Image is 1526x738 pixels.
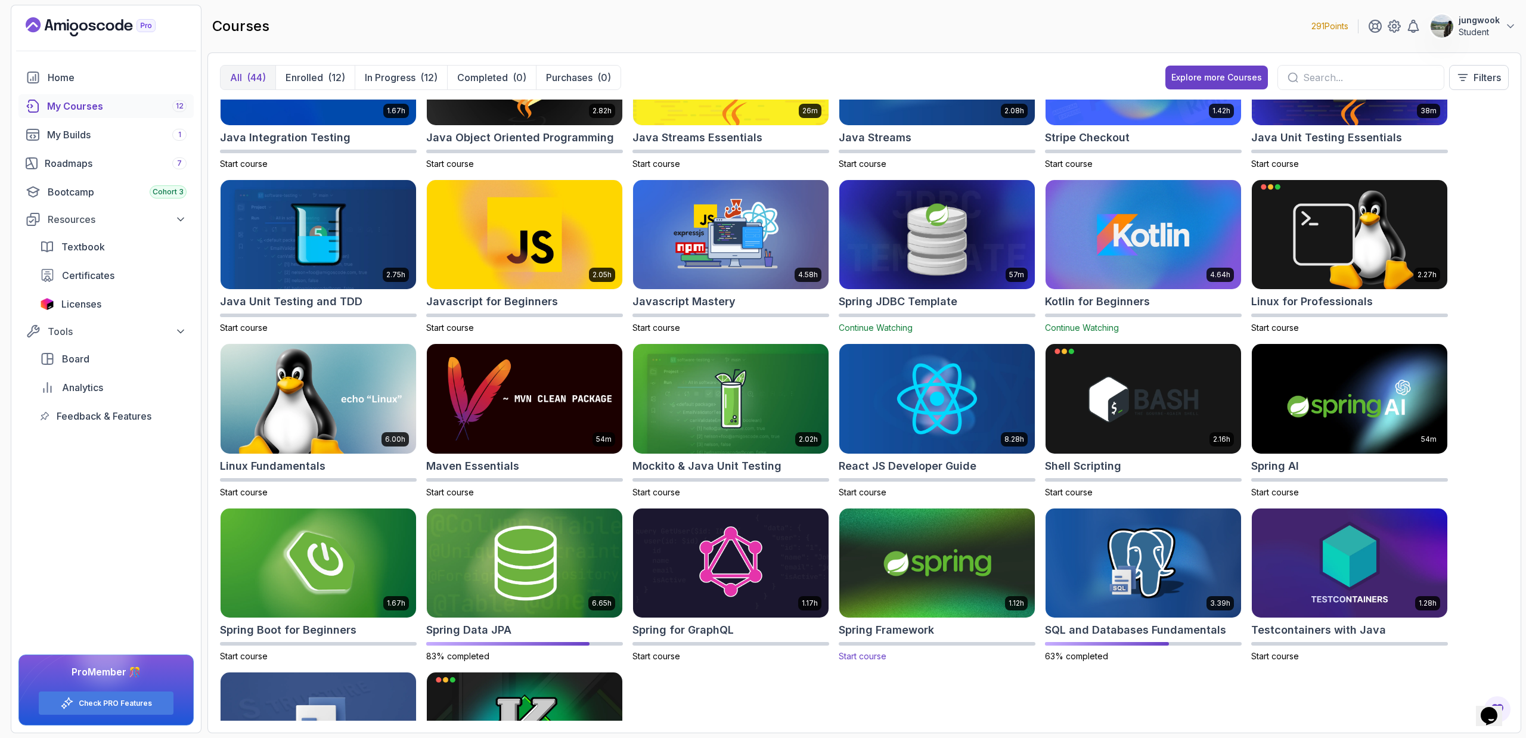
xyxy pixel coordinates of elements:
[835,506,1040,621] img: Spring Framework card
[355,66,447,89] button: In Progress(12)
[385,435,405,444] p: 6.00h
[1251,323,1299,333] span: Start course
[839,651,886,661] span: Start course
[177,159,182,168] span: 7
[1009,599,1024,608] p: 1.12h
[1251,293,1373,310] h2: Linux for Professionals
[247,70,266,85] div: (44)
[1252,344,1447,454] img: Spring AI card
[1459,26,1500,38] p: Student
[33,292,194,316] a: licenses
[426,458,519,475] h2: Maven Essentials
[427,180,622,290] img: Javascript for Beginners card
[1045,487,1093,497] span: Start course
[79,699,152,708] a: Check PRO Features
[1252,180,1447,290] img: Linux for Professionals card
[426,487,474,497] span: Start course
[48,185,187,199] div: Bootcamp
[799,435,818,444] p: 2.02h
[220,293,362,310] h2: Java Unit Testing and TDD
[1213,435,1230,444] p: 2.16h
[1251,487,1299,497] span: Start course
[48,212,187,227] div: Resources
[1046,344,1241,454] img: Shell Scripting card
[632,651,680,661] span: Start course
[220,487,268,497] span: Start course
[328,70,345,85] div: (12)
[178,130,181,139] span: 1
[839,622,934,638] h2: Spring Framework
[18,321,194,342] button: Tools
[839,344,1035,454] img: React JS Developer Guide card
[1045,458,1121,475] h2: Shell Scripting
[1045,159,1093,169] span: Start course
[593,106,612,116] p: 2.82h
[1251,159,1299,169] span: Start course
[1431,15,1453,38] img: user profile image
[1165,66,1268,89] button: Explore more Courses
[48,324,187,339] div: Tools
[632,622,734,638] h2: Spring for GraphQL
[839,179,1035,334] a: Spring JDBC Template card57mSpring JDBC TemplateContinue Watching
[18,180,194,204] a: bootcamp
[632,487,680,497] span: Start course
[426,159,474,169] span: Start course
[221,66,275,89] button: All(44)
[839,487,886,497] span: Start course
[1045,179,1242,334] a: Kotlin for Beginners card4.64hKotlin for BeginnersContinue Watching
[365,70,415,85] p: In Progress
[536,66,621,89] button: Purchases(0)
[427,344,622,454] img: Maven Essentials card
[1311,20,1348,32] p: 291 Points
[1251,622,1386,638] h2: Testcontainers with Java
[230,70,242,85] p: All
[387,106,405,116] p: 1.67h
[386,270,405,280] p: 2.75h
[426,622,511,638] h2: Spring Data JPA
[221,508,416,618] img: Spring Boot for Beginners card
[427,508,622,618] img: Spring Data JPA card
[839,323,913,333] span: Continue Watching
[457,70,508,85] p: Completed
[387,599,405,608] p: 1.67h
[420,70,438,85] div: (12)
[57,409,151,423] span: Feedback & Features
[597,70,611,85] div: (0)
[839,159,886,169] span: Start course
[1418,270,1437,280] p: 2.27h
[632,129,762,146] h2: Java Streams Essentials
[1251,651,1299,661] span: Start course
[38,691,174,715] button: Check PRO Features
[33,376,194,399] a: analytics
[632,159,680,169] span: Start course
[426,293,558,310] h2: Javascript for Beginners
[26,17,183,36] a: Landing page
[18,151,194,175] a: roadmaps
[1045,508,1242,663] a: SQL and Databases Fundamentals card3.39hSQL and Databases Fundamentals63% completed
[62,268,114,283] span: Certificates
[220,159,268,169] span: Start course
[632,323,680,333] span: Start course
[1045,323,1119,333] span: Continue Watching
[1252,508,1447,618] img: Testcontainers with Java card
[633,508,829,618] img: Spring for GraphQL card
[220,622,356,638] h2: Spring Boot for Beginners
[1210,270,1230,280] p: 4.64h
[212,17,269,36] h2: courses
[1251,458,1299,475] h2: Spring AI
[632,458,781,475] h2: Mockito & Java Unit Testing
[513,70,526,85] div: (0)
[1009,270,1024,280] p: 57m
[447,66,536,89] button: Completed(0)
[221,344,416,454] img: Linux Fundamentals card
[18,123,194,147] a: builds
[632,293,736,310] h2: Javascript Mastery
[839,180,1035,290] img: Spring JDBC Template card
[839,129,911,146] h2: Java Streams
[1474,70,1501,85] p: Filters
[1045,651,1108,661] span: 63% completed
[1212,106,1230,116] p: 1.42h
[839,458,976,475] h2: React JS Developer Guide
[18,209,194,230] button: Resources
[802,106,818,116] p: 26m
